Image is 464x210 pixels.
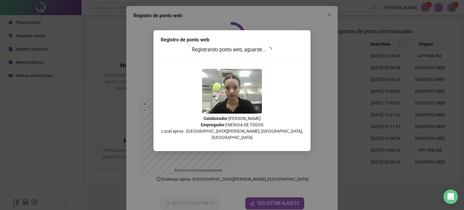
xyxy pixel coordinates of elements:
[202,69,262,114] img: 2Q==
[201,122,224,127] strong: Empregador
[161,115,303,141] p: : [PERSON_NAME] : ENERGIA DE TODOS Local aprox.: [GEOGRAPHIC_DATA][PERSON_NAME], [GEOGRAPHIC_DATA...
[204,116,227,121] strong: Colaborador
[161,36,303,44] div: Registro de ponto web
[267,47,272,52] span: loading
[161,46,303,54] h3: Registrando ponto web, aguarde...
[443,189,458,204] div: Open Intercom Messenger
